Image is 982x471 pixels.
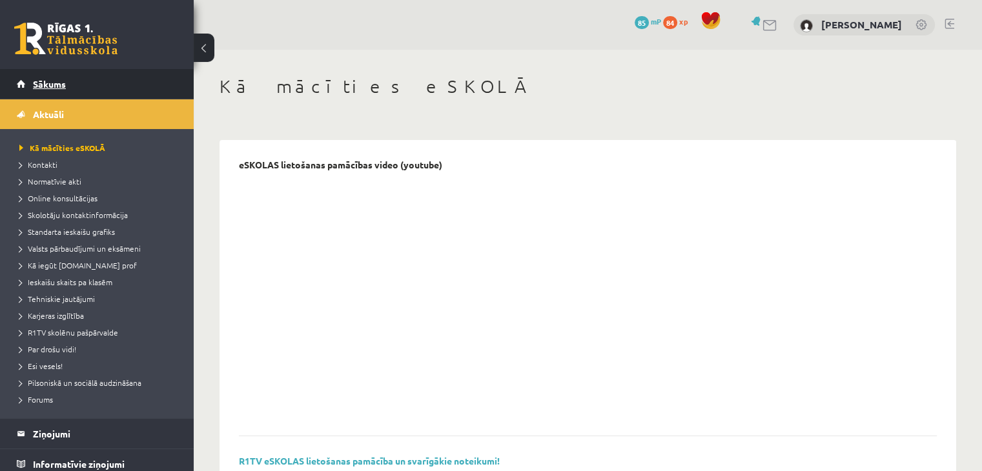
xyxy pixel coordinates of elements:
span: 85 [635,16,649,29]
a: Sākums [17,69,178,99]
a: Par drošu vidi! [19,343,181,355]
legend: Ziņojumi [33,419,178,448]
a: Normatīvie akti [19,175,181,187]
span: Kontakti [19,159,57,170]
span: Forums [19,394,53,405]
span: Normatīvie akti [19,176,81,186]
a: Ieskaišu skaits pa klasēm [19,276,181,288]
a: Karjeras izglītība [19,310,181,321]
span: Tehniskie jautājumi [19,294,95,304]
a: Online konsultācijas [19,192,181,204]
span: Esi vesels! [19,361,63,371]
span: Skolotāju kontaktinformācija [19,210,128,220]
a: Valsts pārbaudījumi un eksāmeni [19,243,181,254]
a: Tehniskie jautājumi [19,293,181,305]
a: R1TV eSKOLAS lietošanas pamācība un svarīgākie noteikumi! [239,455,500,466]
span: Aktuāli [33,108,64,120]
span: Valsts pārbaudījumi un eksāmeni [19,243,141,254]
span: Sākums [33,78,66,90]
a: 85 mP [635,16,661,26]
span: Standarta ieskaišu grafiks [19,226,115,237]
span: Ieskaišu skaits pa klasēm [19,277,112,287]
span: Kā iegūt [DOMAIN_NAME] prof [19,260,137,270]
a: Skolotāju kontaktinformācija [19,209,181,221]
span: 84 [663,16,677,29]
span: xp [679,16,688,26]
a: [PERSON_NAME] [821,18,902,31]
span: Online konsultācijas [19,193,97,203]
a: 84 xp [663,16,694,26]
a: Ziņojumi [17,419,178,448]
a: Standarta ieskaišu grafiks [19,226,181,237]
a: Pilsoniskā un sociālā audzināšana [19,377,181,388]
h1: Kā mācīties eSKOLĀ [220,75,956,97]
span: Par drošu vidi! [19,344,76,354]
span: Karjeras izglītība [19,310,84,321]
a: Esi vesels! [19,360,181,372]
span: mP [651,16,661,26]
span: Kā mācīties eSKOLĀ [19,143,105,153]
a: R1TV skolēnu pašpārvalde [19,326,181,338]
span: R1TV skolēnu pašpārvalde [19,327,118,337]
a: Forums [19,394,181,405]
a: Rīgas 1. Tālmācības vidusskola [14,23,118,55]
a: Kā iegūt [DOMAIN_NAME] prof [19,259,181,271]
span: Pilsoniskā un sociālā audzināšana [19,377,141,388]
a: Kā mācīties eSKOLĀ [19,142,181,154]
a: Kontakti [19,159,181,170]
p: eSKOLAS lietošanas pamācības video (youtube) [239,159,442,170]
img: Raivo Jurciks [800,19,813,32]
a: Aktuāli [17,99,178,129]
